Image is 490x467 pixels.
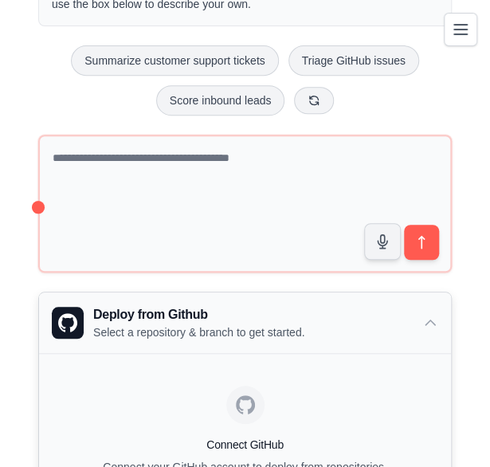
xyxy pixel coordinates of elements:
h4: Connect GitHub [52,437,438,453]
p: Select a repository & branch to get started. [93,324,304,340]
button: Score inbound leads [156,85,285,116]
button: Triage GitHub issues [288,45,419,76]
button: Summarize customer support tickets [71,45,278,76]
h3: Deploy from Github [93,305,304,324]
iframe: Chat Widget [410,390,490,467]
button: Toggle navigation [444,13,477,46]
